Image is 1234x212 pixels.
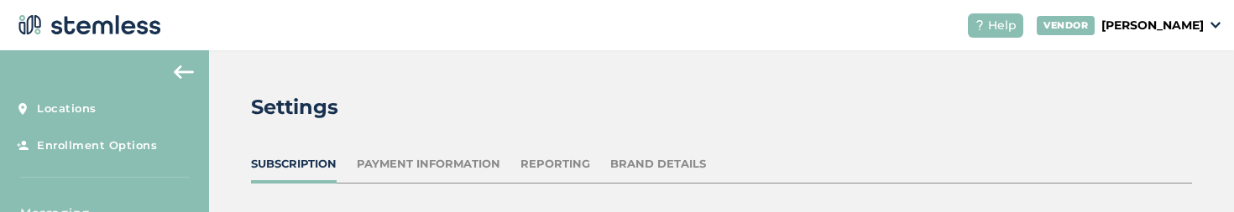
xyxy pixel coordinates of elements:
img: logo-dark-0685b13c.svg [13,8,161,42]
p: [PERSON_NAME] [1101,17,1204,34]
h2: Settings [251,92,338,122]
div: Brand Details [610,156,706,173]
span: Help [988,17,1017,34]
iframe: Chat Widget [1150,132,1234,212]
div: VENDOR [1037,16,1095,35]
div: Reporting [520,156,590,173]
div: Subscription [251,156,337,173]
img: icon_down-arrow-small-66adaf34.svg [1210,22,1221,28]
span: Enrollment Options [37,137,157,154]
span: Locations [37,101,97,117]
div: Payment Information [357,156,500,173]
img: icon-arrow-back-accent-c549486e.svg [174,65,194,79]
img: icon-help-white-03924b79.svg [975,20,985,30]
